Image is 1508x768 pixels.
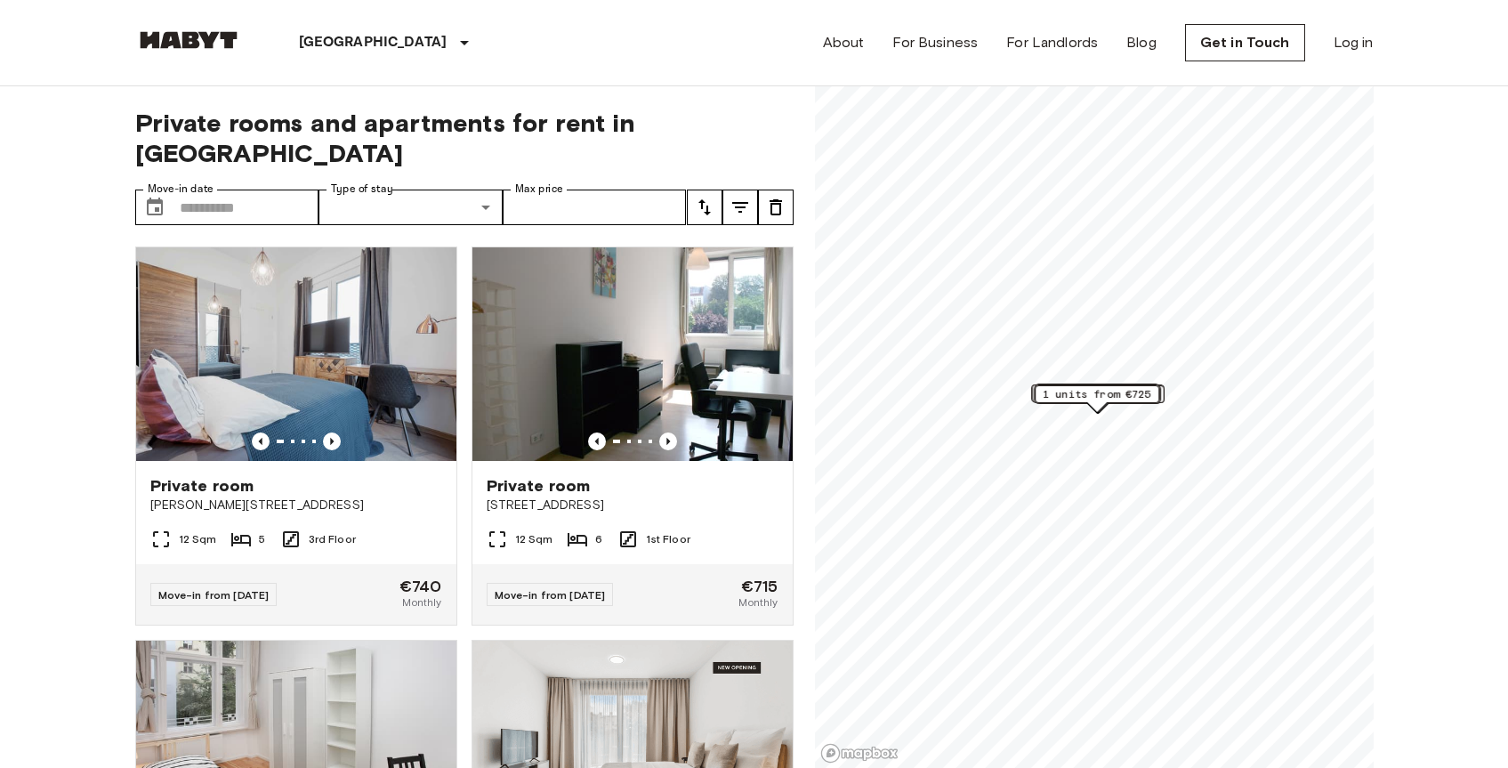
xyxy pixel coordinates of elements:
[820,743,899,764] a: Mapbox logo
[1035,384,1159,412] div: Map marker
[722,190,758,225] button: tune
[1043,386,1151,402] span: 1 units from €725
[252,433,270,450] button: Previous image
[137,190,173,225] button: Choose date
[495,588,606,602] span: Move-in from [DATE]
[399,578,442,594] span: €740
[1036,385,1161,413] div: Map marker
[331,182,393,197] label: Type of stay
[738,594,778,610] span: Monthly
[1036,384,1160,412] div: Map marker
[1334,32,1374,53] a: Log in
[1031,384,1162,412] div: Map marker
[179,531,217,547] span: 12 Sqm
[515,182,563,197] label: Max price
[472,247,793,461] img: Marketing picture of unit DE-01-041-02M
[259,531,265,547] span: 5
[135,31,242,49] img: Habyt
[515,531,553,547] span: 12 Sqm
[1036,385,1160,413] div: Map marker
[1185,24,1305,61] a: Get in Touch
[299,32,448,53] p: [GEOGRAPHIC_DATA]
[136,247,456,461] img: Marketing picture of unit DE-01-008-005-03HF
[1033,385,1164,413] div: Map marker
[687,190,722,225] button: tune
[1035,385,1159,413] div: Map marker
[823,32,865,53] a: About
[158,588,270,602] span: Move-in from [DATE]
[150,497,442,514] span: [PERSON_NAME][STREET_ADDRESS]
[741,578,778,594] span: €715
[892,32,978,53] a: For Business
[135,247,457,626] a: Marketing picture of unit DE-01-008-005-03HFPrevious imagePrevious imagePrivate room[PERSON_NAME]...
[487,475,591,497] span: Private room
[472,247,794,626] a: Marketing picture of unit DE-01-041-02MPrevious imagePrevious imagePrivate room[STREET_ADDRESS]12...
[1126,32,1157,53] a: Blog
[135,108,794,168] span: Private rooms and apartments for rent in [GEOGRAPHIC_DATA]
[595,531,602,547] span: 6
[1035,384,1159,411] div: Map marker
[1006,32,1098,53] a: For Landlords
[148,182,214,197] label: Move-in date
[659,433,677,450] button: Previous image
[487,497,778,514] span: [STREET_ADDRESS]
[150,475,254,497] span: Private room
[402,594,441,610] span: Monthly
[1033,384,1164,412] div: Map marker
[758,190,794,225] button: tune
[588,433,606,450] button: Previous image
[309,531,356,547] span: 3rd Floor
[323,433,341,450] button: Previous image
[646,531,690,547] span: 1st Floor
